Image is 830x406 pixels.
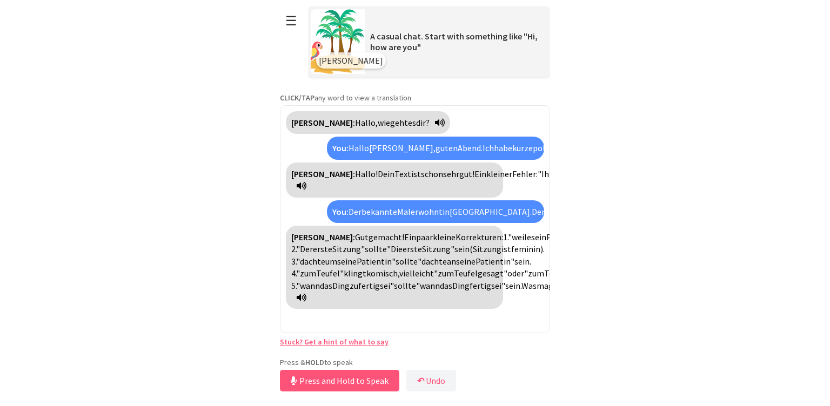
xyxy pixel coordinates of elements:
[369,143,436,153] span: [PERSON_NAME],
[447,256,456,267] span: an
[443,168,459,179] span: sehr
[535,232,546,242] span: ein
[474,168,486,179] span: Ein
[344,268,366,279] span: klingt
[280,93,314,103] strong: CLICK/TAP
[332,243,365,254] span: Sitzung"
[357,256,396,267] span: Patientin"
[544,268,568,279] span: Teufel
[399,268,434,279] span: vielleicht
[478,268,507,279] span: gesagt"
[380,280,394,291] span: sei"
[332,143,349,153] strong: You:
[494,143,512,153] span: habe
[313,243,332,254] span: erste
[436,143,458,153] span: guten
[291,268,601,290] span: gefragt". 5.
[454,268,478,279] span: Teufel
[416,232,433,242] span: paar
[286,163,503,198] div: Click to translate
[355,232,369,242] span: Gut
[456,232,503,242] span: Korrekturen:
[280,93,550,103] p: any word to view a translation
[291,168,355,179] strong: [PERSON_NAME]:
[365,243,387,254] span: sollte
[291,243,545,266] span: feminin). 3.
[416,280,440,291] span: "wann
[486,168,512,179] span: kleiner
[355,117,378,128] span: Hallo,
[546,232,575,242] span: Porträt
[491,280,505,291] span: sei"
[533,143,569,153] span: polnische
[505,280,521,291] span: sein.
[483,143,494,153] span: Ich
[311,9,365,74] img: Scenario Image
[366,268,399,279] span: komisch,
[286,226,503,309] div: Click to translate
[418,256,447,267] span: "dachte
[349,206,362,217] span: Der
[456,256,476,267] span: seine
[280,357,550,367] p: Press & to speak
[434,268,454,279] span: "zum
[470,280,491,291] span: fertig
[358,280,380,291] span: fertig
[408,117,416,128] span: es
[280,7,303,35] button: ☰
[508,232,527,242] span: "weil
[349,143,369,153] span: Hallo
[417,375,424,386] b: ↶
[394,168,411,179] span: Text
[394,280,416,291] span: sollte
[512,168,538,179] span: Fehler:
[286,111,450,134] div: Click to translate
[396,256,418,267] span: sollte
[370,31,538,52] span: A casual chat. Start with something like "Hi, how are you"
[507,268,524,279] span: oder
[319,55,383,66] span: [PERSON_NAME]
[332,206,349,217] strong: You:
[320,280,332,291] span: das
[369,232,404,242] span: gemacht!
[538,168,557,179] span: "Ihre
[503,232,508,242] span: 1.
[501,243,511,254] span: ist
[337,256,357,267] span: seine
[327,200,544,223] div: Click to translate
[545,206,572,217] span: Chirurg
[327,137,544,159] div: Click to translate
[291,232,827,254] span: männlich). 2.
[296,256,325,267] span: "dachte
[305,357,324,367] strong: HOLD
[397,206,418,217] span: Maler
[433,232,456,242] span: kleine
[422,243,454,254] span: Sitzung"
[355,168,378,179] span: Hallo!
[403,243,422,254] span: erste
[350,280,358,291] span: zu
[454,243,470,254] span: sein
[390,117,408,128] span: geht
[406,370,456,391] button: ↶Undo
[512,143,533,153] span: kurze
[532,206,545,217] span: Der
[296,243,313,254] span: "Der
[537,280,561,291] span: magst
[452,280,470,291] span: Ding
[296,268,316,279] span: "zum
[404,232,416,242] span: Ein
[280,337,389,347] a: Stuck? Get a hint of what to say
[291,117,355,128] strong: [PERSON_NAME]:
[527,232,535,242] span: es
[458,143,483,153] span: Abend.
[470,243,501,254] span: (Sitzung
[280,370,399,391] button: Press and Hold to Speak
[450,206,532,217] span: [GEOGRAPHIC_DATA].
[332,280,350,291] span: Ding
[476,256,514,267] span: Patientin"
[416,117,430,128] span: dir?
[291,232,355,242] strong: [PERSON_NAME]:
[418,206,443,217] span: wohnt
[387,243,403,254] span: "Die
